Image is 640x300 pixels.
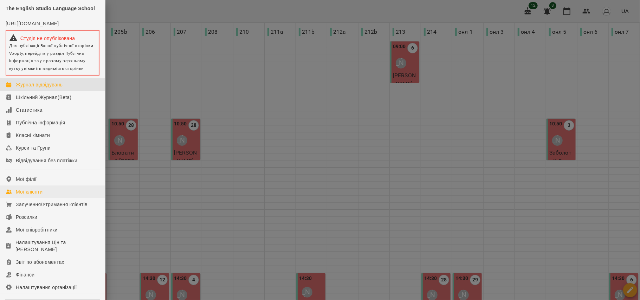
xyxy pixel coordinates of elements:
div: Курси та Групи [16,144,51,151]
a: [URL][DOMAIN_NAME] [6,21,59,26]
div: Класні кімнати [16,132,50,139]
span: Для публікації Вашої публічної сторінки Voopty, перейдіть у розділ Публічна інформація та у право... [9,43,93,71]
span: The English Studio Language School [6,6,95,11]
div: Студія не опублікована [9,33,96,42]
div: Публічна інформація [16,119,65,126]
div: Фінанси [16,271,34,278]
div: Звіт по абонементах [16,259,64,266]
div: Залучення/Утримання клієнтів [16,201,88,208]
div: Статистика [16,106,43,113]
div: Відвідування без платіжки [16,157,77,164]
div: Мої клієнти [16,188,43,195]
div: Мої філії [16,176,37,183]
div: Шкільний Журнал(Beta) [16,94,71,101]
div: Журнал відвідувань [16,81,63,88]
div: Налаштування Цін та [PERSON_NAME] [15,239,99,253]
div: Розсилки [16,214,37,221]
div: Налаштування організації [16,284,77,291]
div: Мої співробітники [16,226,58,233]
